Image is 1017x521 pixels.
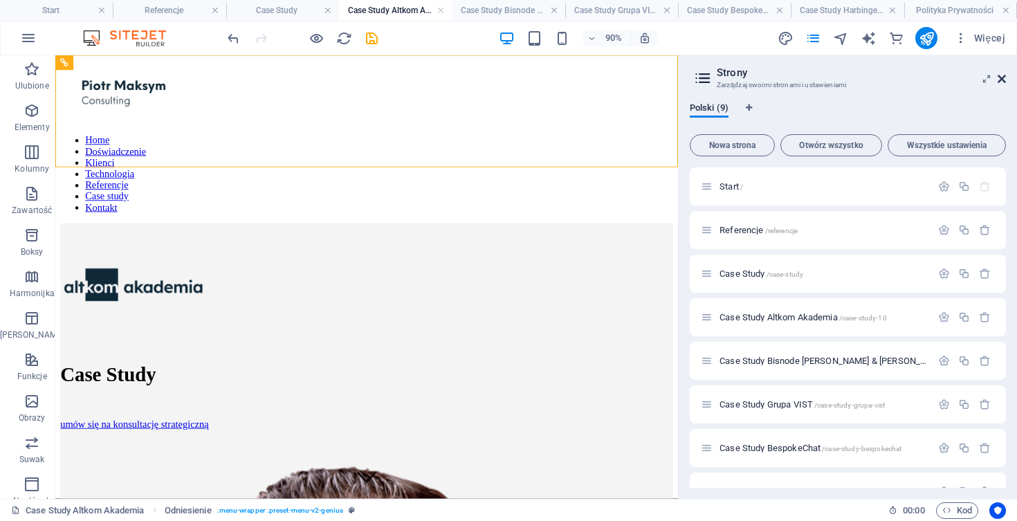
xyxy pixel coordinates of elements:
[979,399,991,410] div: Usuń
[958,399,970,410] div: Duplikuj
[217,502,343,519] span: . menu-wrapper .preset-menu-v2-genius
[894,141,1000,149] span: Wszystkie ustawienia
[949,27,1011,49] button: Więcej
[720,443,901,453] span: Kliknij, aby otworzyć stronę
[80,30,183,46] img: Editor Logo
[888,134,1006,156] button: Wszystkie ustawienia
[777,30,794,46] button: design
[938,311,950,323] div: Ustawienia
[715,487,931,496] div: Case Study Harbingers
[15,163,49,174] p: Kolumny
[717,66,1006,79] h2: Strony
[778,30,794,46] i: Projekt (Ctrl+Alt+Y)
[979,355,991,367] div: Usuń
[715,269,931,278] div: Case Study/case-study
[958,442,970,454] div: Duplikuj
[690,100,729,119] span: Polski (9)
[225,30,241,46] button: undo
[958,181,970,192] div: Duplikuj
[979,268,991,280] div: Usuń
[913,505,915,515] span: :
[15,122,50,133] p: Elementy
[958,224,970,236] div: Duplikuj
[954,31,1005,45] span: Więcej
[720,312,887,322] span: Kliknij, aby otworzyć stronę
[165,502,212,519] span: Kliknij, aby zaznaczyć. Kliknij dwukrotnie, aby edytować
[938,181,950,192] div: Ustawienia
[720,268,803,279] span: Kliknij, aby otworzyć stronę
[17,371,47,382] p: Funkcje
[364,30,380,46] i: Zapisz (Ctrl+S)
[958,355,970,367] div: Duplikuj
[696,141,769,149] span: Nowa strona
[690,102,1006,129] div: Zakładki językowe
[888,30,904,46] button: commerce
[720,399,885,410] span: Kliknij, aby otworzyć stronę
[958,486,970,497] div: Duplikuj
[336,30,352,46] button: reload
[582,30,631,46] button: 90%
[903,502,924,519] span: 00 00
[13,495,51,506] p: Nagłówek
[888,30,904,46] i: Sklep
[938,486,950,497] div: Ustawienia
[19,454,45,465] p: Suwak
[958,268,970,280] div: Duplikuj
[938,268,950,280] div: Ustawienia
[822,445,901,453] span: /case-study-bespokechat
[839,314,887,322] span: /case-study-10
[814,401,885,409] span: /case-study-grupa-vist
[678,3,791,18] h4: Case Study BespokeChat
[113,3,226,18] h4: Referencje
[10,288,55,299] p: Harmonijka
[715,313,931,322] div: Case Study Altkom Akademia/case-study-10
[717,79,978,91] h3: Zarządzaj swoimi stronami i ustawieniami
[226,3,339,18] h4: Case Study
[938,355,950,367] div: Ustawienia
[715,226,931,235] div: Referencje/referencje
[720,225,798,235] span: Kliknij, aby otworzyć stronę
[452,3,565,18] h4: Case Study Bisnode [PERSON_NAME] & [PERSON_NAME]
[720,181,743,192] span: Kliknij, aby otworzyć stronę
[989,502,1006,519] button: Usercentrics
[363,30,380,46] button: save
[861,30,877,46] i: AI Writer
[860,30,877,46] button: text_generator
[226,30,241,46] i: Cofnij: Zmień HTML (Ctrl+Z)
[349,506,355,514] i: Ten element jest konfigurowalnym ustawieniem wstępnym
[15,80,49,91] p: Ulubione
[938,224,950,236] div: Ustawienia
[942,502,972,519] span: Kod
[936,502,978,519] button: Kod
[19,412,46,423] p: Obrazy
[336,30,352,46] i: Przeładuj stronę
[938,399,950,410] div: Ustawienia
[11,502,145,519] a: Kliknij, aby anulować zaznaczenie. Kliknij dwukrotnie, aby otworzyć Strony
[165,502,355,519] nav: breadcrumb
[780,134,882,156] button: Otwórz wszystko
[715,444,931,453] div: Case Study BespokeChat/case-study-bespokechat
[979,486,991,497] div: Usuń
[21,246,44,257] p: Boksy
[690,134,775,156] button: Nowa strona
[832,30,849,46] button: navigator
[915,27,937,49] button: publish
[565,3,678,18] h4: Case Study Grupa VIST
[639,32,651,44] i: Po zmianie rozmiaru automatycznie dostosowuje poziom powiększenia do wybranego urządzenia.
[715,182,931,191] div: Start/
[805,30,821,46] i: Strony (Ctrl+Alt+S)
[833,30,849,46] i: Nawigator
[740,183,743,191] span: /
[938,442,950,454] div: Ustawienia
[979,181,991,192] div: Strony startowej nie można usunąć
[888,502,925,519] h6: Czas sesji
[791,3,904,18] h4: Case Study Harbingers
[904,3,1017,18] h4: Polityka Prywatności
[919,30,935,46] i: Opublikuj
[339,3,452,18] h4: Case Study Altkom Akademia
[308,30,324,46] button: Kliknij tutaj, aby wyjść z trybu podglądu i kontynuować edycję
[979,224,991,236] div: Usuń
[787,141,876,149] span: Otwórz wszystko
[765,227,798,235] span: /referencje
[979,311,991,323] div: Usuń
